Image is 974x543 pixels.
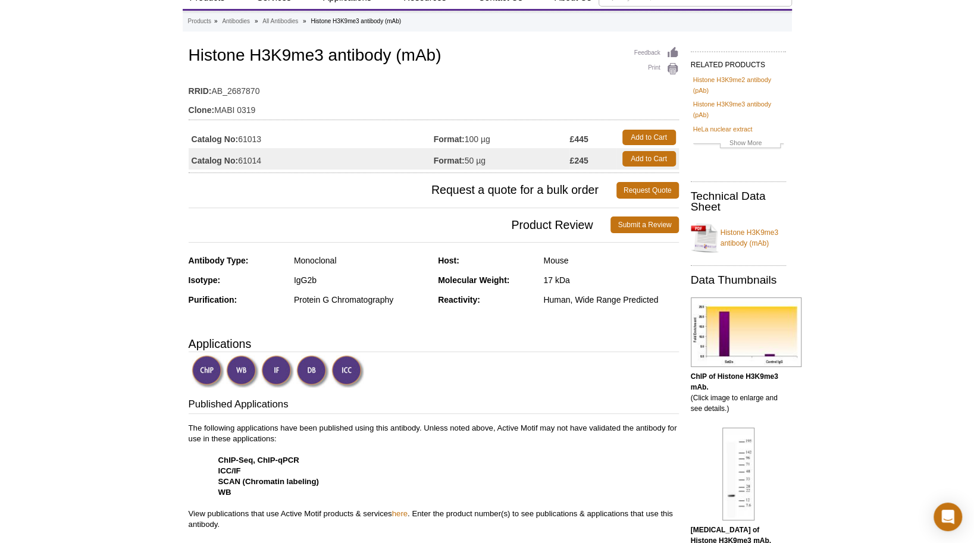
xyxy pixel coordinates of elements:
img: Immunofluorescence Validated [261,355,294,388]
strong: £245 [569,155,588,166]
div: Monoclonal [294,255,429,266]
td: 50 µg [434,148,570,170]
strong: SCAN (Chromatin labeling) [218,477,319,486]
li: Histone H3K9me3 antibody (mAb) [311,18,401,24]
strong: Clone: [189,105,215,115]
a: Histone H3K9me2 antibody (pAb) [693,74,784,96]
p: (Click image to enlarge and see details.) [691,371,786,414]
td: 61013 [189,127,434,148]
div: IgG2b [294,275,429,285]
strong: RRID: [189,86,212,96]
strong: Molecular Weight: [438,275,509,285]
img: ChIP Validated [192,355,224,388]
img: Dot Blot Validated [296,355,329,388]
a: Products [188,16,211,27]
div: Open Intercom Messenger [934,503,962,531]
h2: RELATED PRODUCTS [691,51,786,73]
img: Immunocytochemistry Validated [331,355,364,388]
span: Product Review [189,216,611,233]
strong: Purification: [189,295,237,305]
strong: Antibody Type: [189,256,249,265]
a: All Antibodies [262,16,298,27]
strong: ICC/IF [218,466,241,475]
td: 61014 [189,148,434,170]
a: Print [634,62,679,76]
h2: Data Thumbnails [691,275,786,285]
a: Histone H3K9me3 antibody (pAb) [693,99,784,120]
a: Histone H3K9me3 antibody (mAb) [691,220,786,256]
li: » [303,18,306,24]
div: Human, Wide Range Predicted [543,294,678,305]
div: 17 kDa [543,275,678,285]
li: » [255,18,258,24]
img: Western Blot Validated [226,355,259,388]
strong: Host: [438,256,459,265]
a: Add to Cart [622,130,676,145]
div: Mouse [543,255,678,266]
td: 100 µg [434,127,570,148]
strong: WB [218,488,231,497]
strong: Format: [434,134,465,145]
div: Protein G Chromatography [294,294,429,305]
a: HeLa nuclear extract [693,124,753,134]
span: Request a quote for a bulk order [189,182,616,199]
a: Show More [693,137,784,151]
li: » [214,18,218,24]
a: here [392,509,408,518]
a: Submit a Review [610,216,678,233]
h2: Technical Data Sheet [691,191,786,212]
strong: Isotype: [189,275,221,285]
strong: Reactivity: [438,295,480,305]
h3: Published Applications [189,397,679,414]
p: The following applications have been published using this antibody. Unless noted above, Active Mo... [189,423,679,530]
td: MABI 0319 [189,98,679,117]
a: Antibodies [222,16,250,27]
strong: Format: [434,155,465,166]
h3: Applications [189,335,679,353]
strong: £445 [569,134,588,145]
td: AB_2687870 [189,79,679,98]
img: Histone H3K9me3 antibody (mAb) tested by ChIP. [691,297,801,367]
strong: ChIP-Seq, ChIP-qPCR [218,456,299,464]
a: Request Quote [616,182,679,199]
a: Feedback [634,46,679,59]
strong: Catalog No: [192,155,239,166]
a: Add to Cart [622,151,676,167]
strong: Catalog No: [192,134,239,145]
h1: Histone H3K9me3 antibody (mAb) [189,46,679,67]
b: ChIP of Histone H3K9me3 mAb. [691,372,778,391]
img: Histone H3K9me3 antibody (mAb) tested by Western blot. [722,428,754,520]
